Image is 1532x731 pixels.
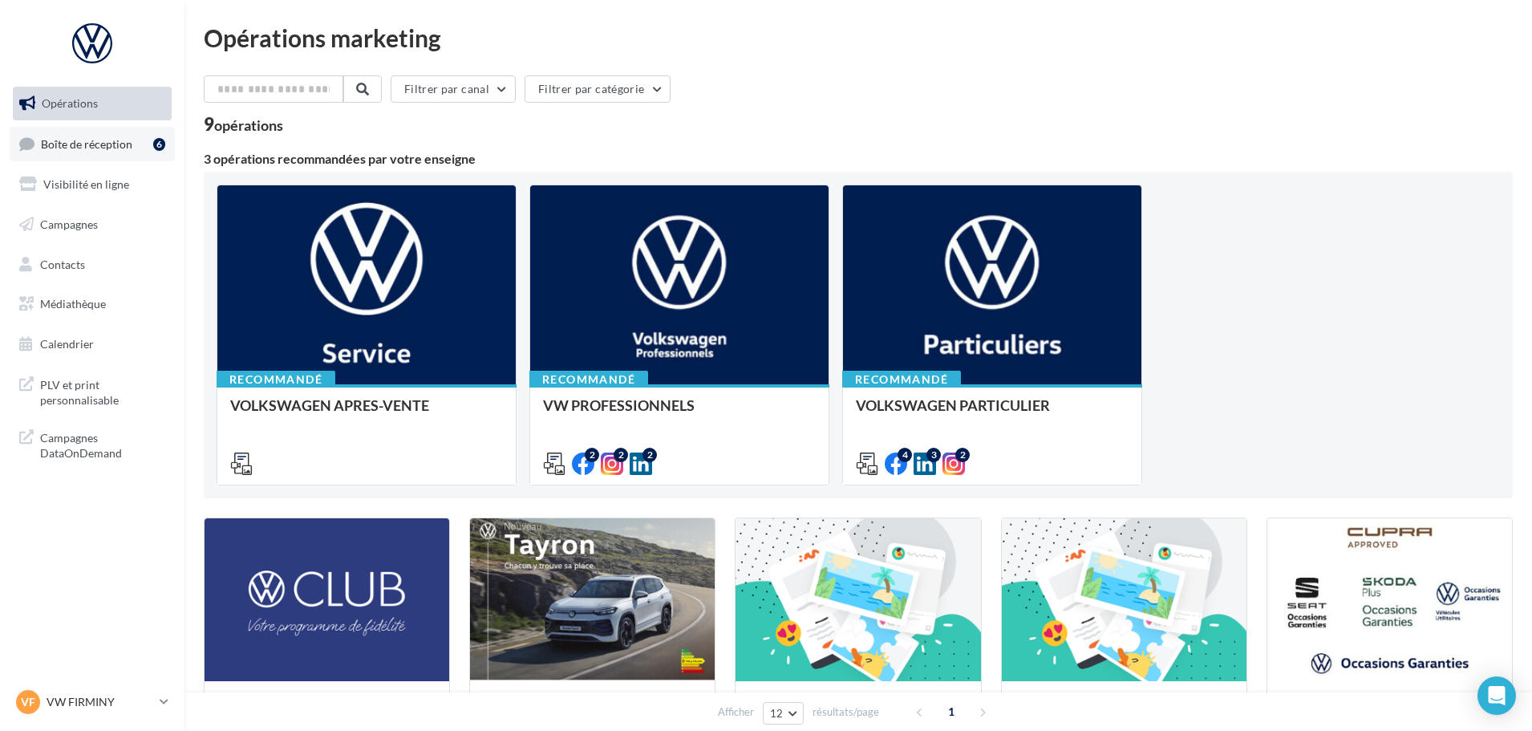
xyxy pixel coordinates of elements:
button: Filtrer par canal [391,75,516,103]
span: Campagnes [40,217,98,231]
button: 12 [763,702,804,725]
span: VW PROFESSIONNELS [543,396,695,414]
span: Calendrier [40,337,94,351]
div: Open Intercom Messenger [1477,676,1516,715]
a: Boîte de réception6 [10,127,175,161]
div: Recommandé [217,371,335,388]
a: Opérations [10,87,175,120]
span: Médiathèque [40,297,106,311]
span: VOLKSWAGEN PARTICULIER [856,396,1050,414]
div: 2 [614,448,628,462]
span: Contacts [40,257,85,270]
div: 2 [955,448,970,462]
span: Boîte de réception [41,136,132,150]
div: opérations [214,118,283,132]
span: VF [21,694,35,710]
div: 2 [585,448,599,462]
span: résultats/page [813,705,879,720]
span: PLV et print personnalisable [40,374,165,408]
a: Médiathèque [10,287,175,321]
div: 9 [204,116,283,133]
a: VF VW FIRMINY [13,687,172,717]
div: 3 opérations recommandées par votre enseigne [204,152,1513,165]
div: Opérations marketing [204,26,1513,50]
span: Afficher [718,705,754,720]
div: Recommandé [842,371,961,388]
div: 3 [926,448,941,462]
div: 2 [642,448,657,462]
a: Calendrier [10,327,175,361]
span: Opérations [42,96,98,110]
div: Recommandé [529,371,648,388]
p: VW FIRMINY [47,694,153,710]
a: Campagnes [10,208,175,242]
span: Campagnes DataOnDemand [40,427,165,461]
a: Visibilité en ligne [10,168,175,201]
a: PLV et print personnalisable [10,368,175,415]
div: 4 [898,448,912,462]
span: 12 [770,707,784,720]
a: Campagnes DataOnDemand [10,420,175,468]
span: Visibilité en ligne [43,177,129,191]
div: 6 [153,138,165,151]
span: 1 [938,699,964,725]
span: VOLKSWAGEN APRES-VENTE [230,396,429,414]
button: Filtrer par catégorie [525,75,671,103]
a: Contacts [10,248,175,282]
